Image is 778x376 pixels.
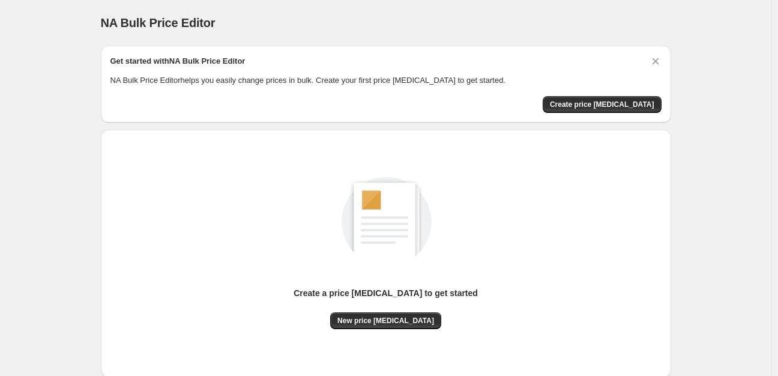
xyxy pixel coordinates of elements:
[110,55,246,67] h2: Get started with NA Bulk Price Editor
[294,287,478,299] p: Create a price [MEDICAL_DATA] to get started
[543,96,662,113] button: Create price change job
[337,316,434,326] span: New price [MEDICAL_DATA]
[650,55,662,67] button: Dismiss card
[330,312,441,329] button: New price [MEDICAL_DATA]
[550,100,654,109] span: Create price [MEDICAL_DATA]
[101,16,216,29] span: NA Bulk Price Editor
[110,74,662,86] p: NA Bulk Price Editor helps you easily change prices in bulk. Create your first price [MEDICAL_DAT...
